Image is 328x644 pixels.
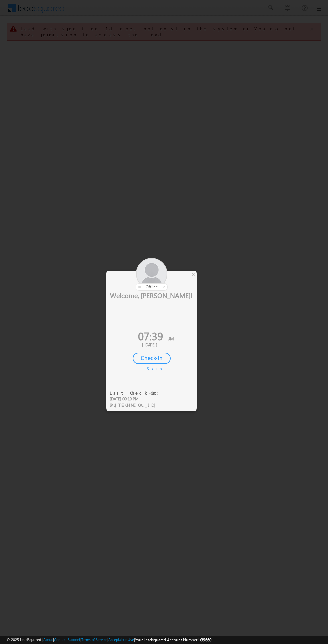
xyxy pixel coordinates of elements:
div: [DATE] [111,342,192,348]
a: Terms of Service [81,637,107,642]
div: IP : [110,402,163,408]
div: Skip [147,366,157,372]
a: About [43,637,53,642]
span: 07:39 [138,328,163,343]
div: × [190,271,197,278]
span: AM [168,336,174,341]
div: [DATE] 09:19 PM [110,396,163,402]
div: Last Check-Out: [110,390,163,396]
span: Your Leadsquared Account Number is [135,637,211,642]
a: Contact Support [54,637,80,642]
span: [TECHNICAL_ID] [115,402,159,408]
div: Welcome, [PERSON_NAME]! [106,291,197,299]
span: offline [146,284,158,289]
a: Acceptable Use [108,637,134,642]
span: © 2025 LeadSquared | | | | | [7,637,211,643]
div: Check-In [133,353,171,364]
span: 39660 [201,637,211,642]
